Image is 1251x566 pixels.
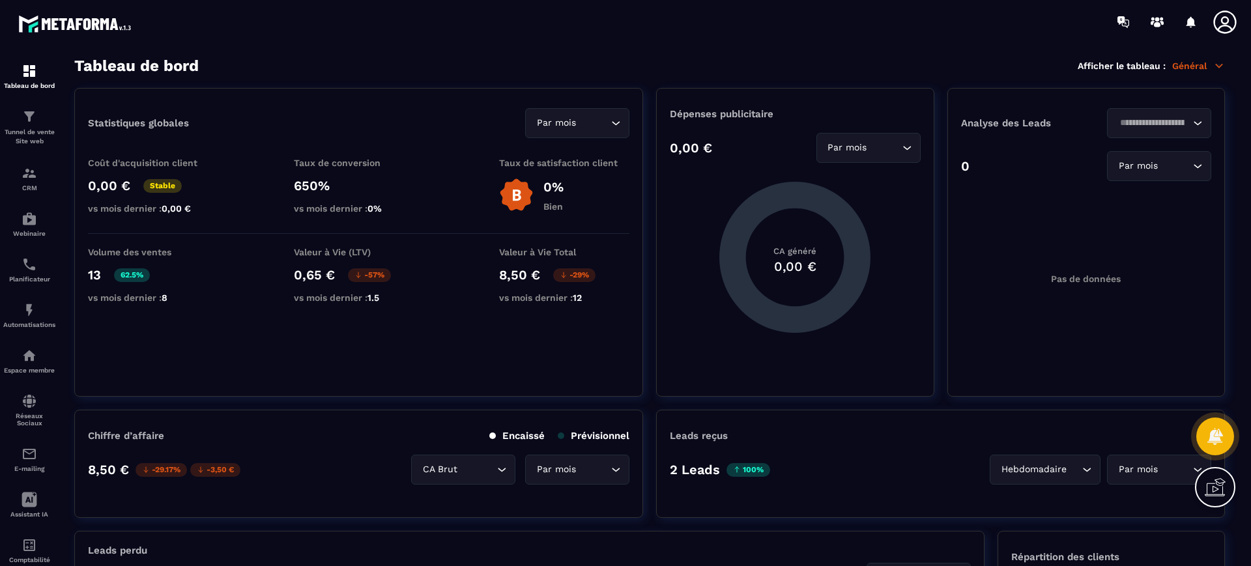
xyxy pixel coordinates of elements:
p: 0 [961,158,970,174]
div: Search for option [1107,151,1211,181]
p: Analyse des Leads [961,117,1086,129]
h3: Tableau de bord [74,57,199,75]
div: Search for option [411,455,515,485]
p: 100% [726,463,770,477]
span: Par mois [534,462,579,477]
p: 0% [543,179,564,195]
p: Valeur à Vie (LTV) [294,247,424,257]
input: Search for option [870,141,899,155]
p: vs mois dernier : [88,292,218,303]
p: Espace membre [3,367,55,374]
p: Taux de satisfaction client [499,158,629,168]
p: Tableau de bord [3,82,55,89]
input: Search for option [1160,462,1190,477]
p: -29.17% [136,463,187,477]
img: accountant [22,537,37,553]
span: 0% [367,203,382,214]
div: Search for option [1107,108,1211,138]
input: Search for option [1069,462,1079,477]
p: 13 [88,267,101,283]
img: logo [18,12,136,36]
p: Général [1172,60,1225,72]
a: formationformationTableau de bord [3,53,55,99]
p: Leads reçus [670,430,728,442]
img: formation [22,109,37,124]
img: email [22,446,37,462]
div: Search for option [816,133,921,163]
p: 0,00 € [88,178,130,193]
input: Search for option [1160,159,1190,173]
img: social-network [22,393,37,409]
a: schedulerschedulerPlanificateur [3,247,55,292]
a: automationsautomationsWebinaire [3,201,55,247]
p: Afficher le tableau : [1078,61,1166,71]
input: Search for option [579,462,608,477]
a: social-networksocial-networkRéseaux Sociaux [3,384,55,436]
p: 0,65 € [294,267,335,283]
p: Réseaux Sociaux [3,412,55,427]
a: formationformationCRM [3,156,55,201]
img: formation [22,63,37,79]
img: scheduler [22,257,37,272]
p: Webinaire [3,230,55,237]
p: Prévisionnel [558,430,629,442]
a: automationsautomationsAutomatisations [3,292,55,338]
a: emailemailE-mailing [3,436,55,482]
p: 8,50 € [499,267,540,283]
p: Valeur à Vie Total [499,247,629,257]
p: Volume des ventes [88,247,218,257]
input: Search for option [1115,116,1190,130]
p: E-mailing [3,465,55,472]
img: automations [22,302,37,318]
span: 8 [162,292,167,303]
p: -57% [348,268,391,282]
span: Par mois [825,141,870,155]
a: automationsautomationsEspace membre [3,338,55,384]
div: Search for option [990,455,1100,485]
p: Pas de données [1051,274,1121,284]
p: 0,00 € [670,140,712,156]
div: Search for option [525,108,629,138]
p: Chiffre d’affaire [88,430,164,442]
a: formationformationTunnel de vente Site web [3,99,55,156]
p: Planificateur [3,276,55,283]
input: Search for option [579,116,608,130]
p: Bien [543,201,564,212]
p: vs mois dernier : [294,203,424,214]
p: Tunnel de vente Site web [3,128,55,146]
p: Statistiques globales [88,117,189,129]
p: Taux de conversion [294,158,424,168]
span: Par mois [534,116,579,130]
p: Automatisations [3,321,55,328]
img: automations [22,348,37,363]
span: 12 [573,292,582,303]
p: -29% [553,268,596,282]
p: Coût d'acquisition client [88,158,218,168]
p: vs mois dernier : [88,203,218,214]
span: Hebdomadaire [998,462,1069,477]
input: Search for option [460,462,494,477]
p: 650% [294,178,424,193]
p: 62.5% [114,268,150,282]
span: Par mois [1115,462,1160,477]
p: Stable [143,179,182,193]
a: Assistant IA [3,482,55,528]
p: vs mois dernier : [499,292,629,303]
p: Encaissé [489,430,545,442]
img: automations [22,211,37,227]
div: Search for option [1107,455,1211,485]
p: CRM [3,184,55,191]
p: Répartition des clients [1011,551,1211,563]
p: 2 Leads [670,462,720,477]
p: Assistant IA [3,511,55,518]
div: Search for option [525,455,629,485]
p: vs mois dernier : [294,292,424,303]
span: Par mois [1115,159,1160,173]
img: b-badge-o.b3b20ee6.svg [499,178,534,212]
p: Dépenses publicitaire [670,108,920,120]
p: Leads perdu [88,545,147,556]
p: -3,50 € [190,463,240,477]
span: 1.5 [367,292,379,303]
p: Comptabilité [3,556,55,563]
img: formation [22,165,37,181]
